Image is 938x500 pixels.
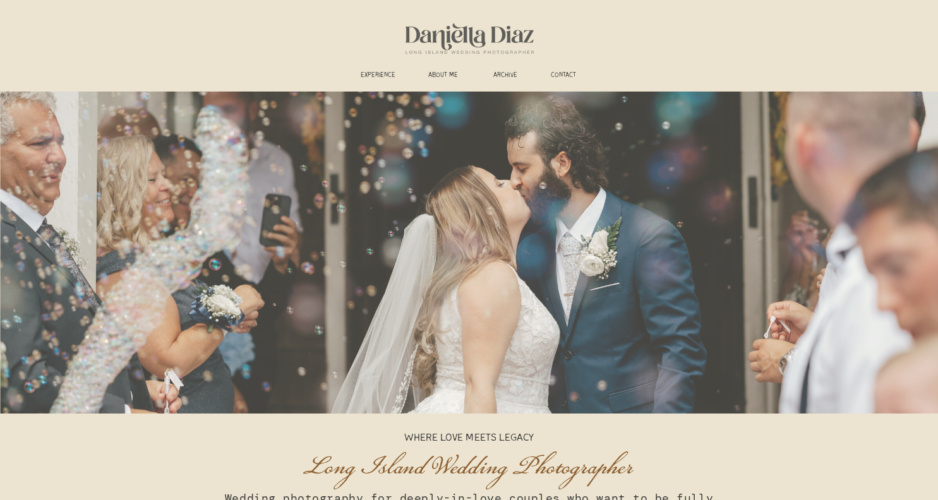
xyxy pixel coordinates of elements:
a: ABOUT ME [420,71,467,81]
p: Where Love Meets Legacy [375,432,564,446]
a: CONTACT [544,71,584,81]
a: ARCHIVE [486,71,526,81]
h1: Long Island Wedding Photographer [226,450,713,479]
a: experience [355,71,402,81]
